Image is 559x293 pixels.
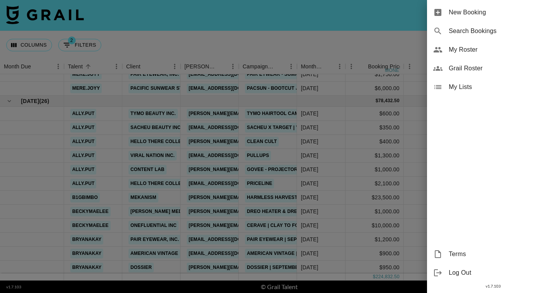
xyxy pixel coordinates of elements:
[427,40,559,59] div: My Roster
[449,268,553,277] span: Log Out
[449,64,553,73] span: Grail Roster
[427,263,559,282] div: Log Out
[427,59,559,78] div: Grail Roster
[427,245,559,263] div: Terms
[427,22,559,40] div: Search Bookings
[449,26,553,36] span: Search Bookings
[427,282,559,290] div: v 1.7.103
[449,82,553,92] span: My Lists
[427,3,559,22] div: New Booking
[449,249,553,259] span: Terms
[449,8,553,17] span: New Booking
[427,78,559,96] div: My Lists
[449,45,553,54] span: My Roster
